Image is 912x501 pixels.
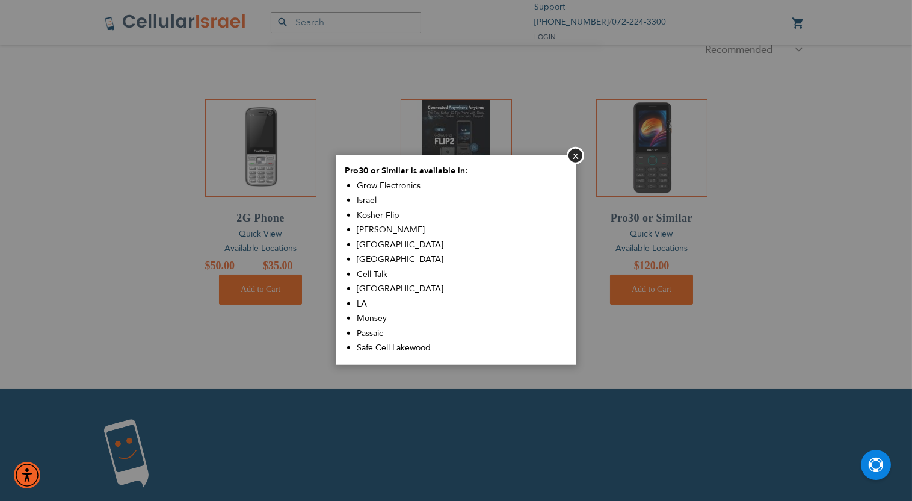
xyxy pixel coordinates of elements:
[14,462,40,488] div: Accessibility Menu
[345,165,467,176] span: Pro30 or Similar is available in:
[357,283,443,294] span: [GEOGRAPHIC_DATA]
[357,313,387,324] span: Monsey
[357,194,377,206] span: Israel
[357,268,387,279] span: Cell Talk
[357,179,421,191] span: Grow Electronics
[357,327,383,338] span: Passaic
[357,297,367,309] span: LA
[357,209,399,220] span: Kosher Flip
[357,342,431,353] span: Safe Cell Lakewood
[357,254,443,265] span: [GEOGRAPHIC_DATA]
[357,224,425,235] span: [PERSON_NAME]
[357,238,443,250] span: [GEOGRAPHIC_DATA]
